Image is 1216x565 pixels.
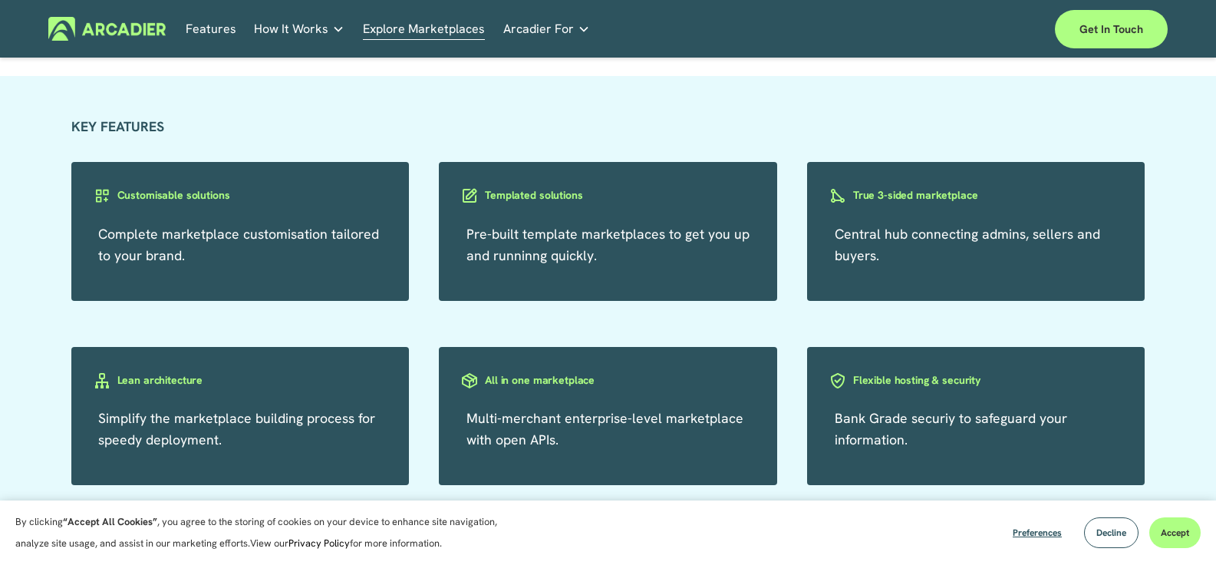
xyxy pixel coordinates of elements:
[503,17,590,41] a: folder dropdown
[485,373,595,388] h3: All in one marketplace
[48,17,166,41] img: Arcadier
[835,225,1100,264] a: Central hub connecting admins, sellers and buyers.
[466,225,750,264] a: Pre-built template marketplaces to get you up and runninng quickly.
[807,370,1145,389] a: Flexible hosting & security
[1084,517,1139,548] button: Decline
[807,185,1145,204] a: True 3-sided marketplace
[439,185,777,204] a: Templated solutions
[363,17,485,41] a: Explore Marketplaces
[503,18,574,40] span: Arcadier For
[186,17,236,41] a: Features
[254,17,344,41] a: folder dropdown
[485,188,582,203] h3: Templated solutions
[1139,491,1216,565] iframe: Chat Widget
[1096,527,1126,539] span: Decline
[71,185,410,204] a: Customisable solutions
[15,511,514,554] p: By clicking , you agree to the storing of cookies on your device to enhance site navigation, anal...
[288,537,350,550] a: Privacy Policy
[439,370,777,389] a: All in one marketplace
[117,373,203,388] h3: Lean architecture
[63,515,157,528] strong: “Accept All Cookies”
[98,225,379,264] a: Complete marketplace customisation tailored to your brand.
[853,373,980,388] h3: Flexible hosting & security
[71,117,164,135] strong: KEY FEATURES
[1055,10,1168,48] a: Get in touch
[71,370,410,389] a: Lean architecture
[1013,527,1062,539] span: Preferences
[853,188,978,203] h3: True 3-sided marketplace
[1001,517,1073,548] button: Preferences
[117,188,230,203] h3: Customisable solutions
[254,18,328,40] span: How It Works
